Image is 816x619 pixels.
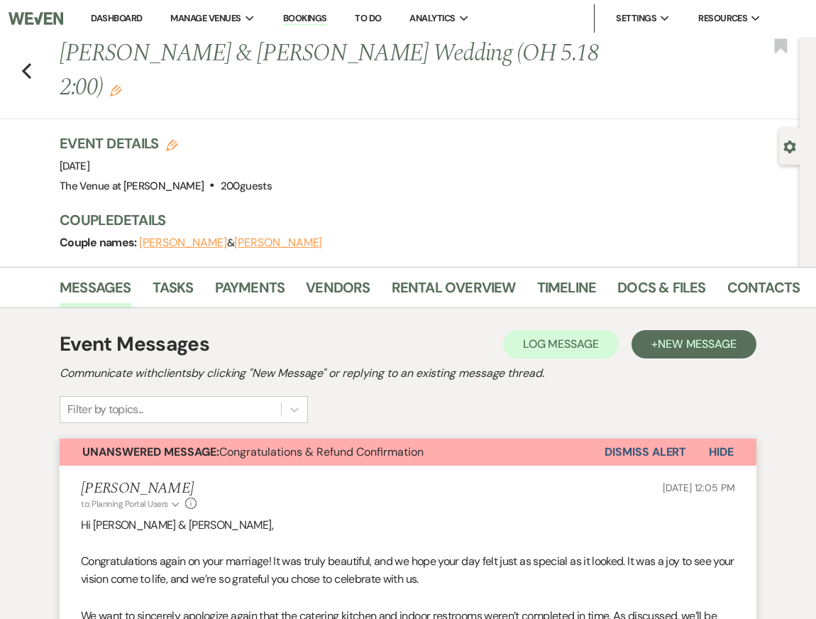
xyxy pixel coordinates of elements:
button: Dismiss Alert [605,439,686,466]
span: [DATE] 12:05 PM [663,481,735,494]
button: +New Message [632,330,756,358]
span: Log Message [523,336,599,351]
span: Resources [698,11,747,26]
span: Settings [616,11,656,26]
h2: Communicate with clients by clicking "New Message" or replying to an existing message thread. [60,365,756,382]
button: Log Message [503,330,619,358]
span: The Venue at [PERSON_NAME] [60,179,204,193]
a: Payments [215,276,285,307]
a: Rental Overview [392,276,516,307]
a: To Do [355,12,381,24]
h5: [PERSON_NAME] [81,480,197,498]
button: Edit [110,84,121,97]
a: Vendors [306,276,370,307]
span: [DATE] [60,159,89,173]
div: Filter by topics... [67,401,143,418]
strong: Unanswered Message: [82,444,219,459]
p: Hi [PERSON_NAME] & [PERSON_NAME], [81,516,735,535]
p: Congratulations again on your marriage! It was truly beautiful, and we hope your day felt just as... [81,552,735,588]
a: Messages [60,276,131,307]
h1: [PERSON_NAME] & [PERSON_NAME] Wedding (OH 5.18 2:00) [60,37,646,104]
a: Timeline [537,276,597,307]
span: to: Planning Portal Users [81,498,168,510]
button: to: Planning Portal Users [81,498,182,510]
span: Hide [709,444,734,459]
span: 200 guests [221,179,272,193]
span: Congratulations & Refund Confirmation [82,444,424,459]
h1: Event Messages [60,329,209,359]
a: Docs & Files [617,276,705,307]
a: Dashboard [91,12,142,24]
a: Tasks [153,276,194,307]
a: Bookings [283,12,327,26]
h3: Event Details [60,133,272,153]
button: Open lead details [783,139,796,153]
img: Weven Logo [9,4,63,33]
span: & [139,236,322,250]
a: Contacts [727,276,800,307]
h3: Couple Details [60,210,785,230]
button: [PERSON_NAME] [234,237,322,248]
span: Manage Venues [170,11,241,26]
span: Couple names: [60,235,139,250]
span: Analytics [409,11,455,26]
button: Unanswered Message:Congratulations & Refund Confirmation [60,439,605,466]
button: Hide [686,439,756,466]
span: New Message [658,336,737,351]
button: [PERSON_NAME] [139,237,227,248]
